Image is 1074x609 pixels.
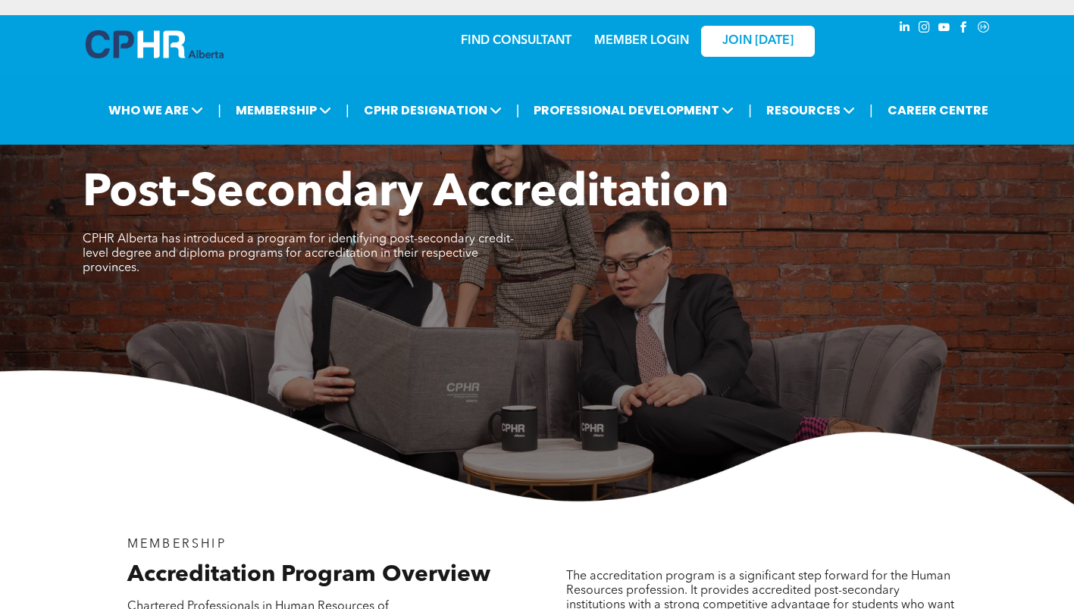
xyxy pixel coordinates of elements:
li: | [346,95,349,126]
a: instagram [916,19,933,39]
a: linkedin [897,19,913,39]
span: MEMBERSHIP [127,539,227,551]
li: | [869,95,873,126]
a: JOIN [DATE] [701,26,815,57]
span: CPHR Alberta has introduced a program for identifying post-secondary credit-level degree and dipl... [83,233,514,274]
a: CAREER CENTRE [883,96,993,124]
img: A blue and white logo for cp alberta [86,30,224,58]
span: JOIN [DATE] [722,34,794,48]
li: | [218,95,221,126]
span: MEMBERSHIP [231,96,336,124]
span: Accreditation Program Overview [127,564,490,586]
li: | [748,95,752,126]
span: WHO WE ARE [104,96,208,124]
a: Social network [975,19,992,39]
a: MEMBER LOGIN [594,35,689,47]
span: CPHR DESIGNATION [359,96,506,124]
span: RESOURCES [762,96,860,124]
a: facebook [956,19,972,39]
span: Post-Secondary Accreditation [83,171,729,217]
li: | [516,95,520,126]
span: PROFESSIONAL DEVELOPMENT [529,96,738,124]
a: youtube [936,19,953,39]
a: FIND CONSULTANT [461,35,571,47]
